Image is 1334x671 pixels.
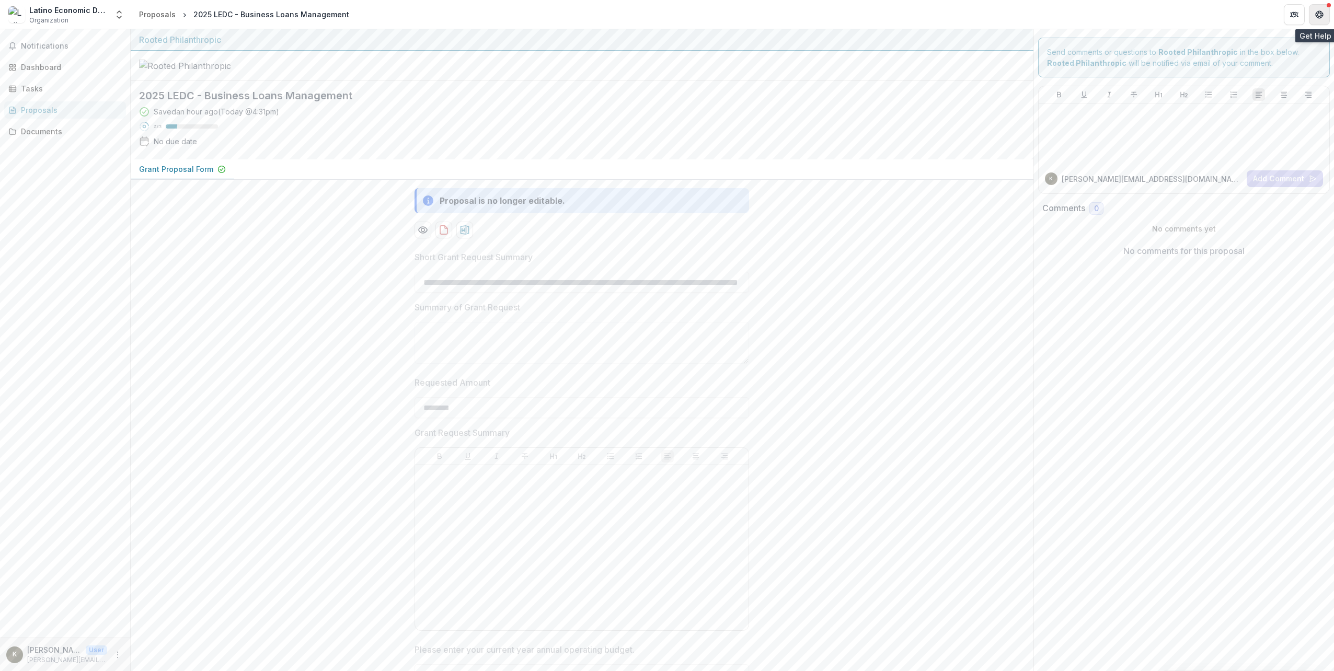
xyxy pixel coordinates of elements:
[435,222,452,238] button: download-proposal
[4,101,126,119] a: Proposals
[8,6,25,23] img: Latino Economic Development Center
[27,655,107,665] p: [PERSON_NAME][EMAIL_ADDRESS][DOMAIN_NAME]
[661,450,674,462] button: Align Left
[1252,88,1265,101] button: Align Left
[29,16,68,25] span: Organization
[1153,88,1165,101] button: Heading 1
[632,450,645,462] button: Ordered List
[519,450,531,462] button: Strike
[4,123,126,140] a: Documents
[29,5,108,16] div: Latino Economic Development Center
[135,7,180,22] a: Proposals
[1078,88,1090,101] button: Underline
[21,105,118,115] div: Proposals
[1309,4,1330,25] button: Get Help
[21,83,118,94] div: Tasks
[21,42,122,51] span: Notifications
[4,59,126,76] a: Dashboard
[415,643,635,656] p: Please enter your current year annual operating budget.
[139,89,1008,102] h2: 2025 LEDC - Business Loans Management
[1049,176,1053,181] div: kyle@ledcmn.org
[139,164,213,175] p: Grant Proposal Form
[1053,88,1065,101] button: Bold
[490,450,503,462] button: Italicize
[604,450,617,462] button: Bullet List
[1047,59,1126,67] strong: Rooted Philanthropic
[440,194,565,207] div: Proposal is no longer editable.
[135,7,353,22] nav: breadcrumb
[1042,203,1085,213] h2: Comments
[462,450,474,462] button: Underline
[1202,88,1215,101] button: Bullet List
[415,426,510,439] p: Grant Request Summary
[139,9,176,20] div: Proposals
[154,106,279,117] div: Saved an hour ago ( Today @ 4:31pm )
[1278,88,1290,101] button: Align Center
[689,450,702,462] button: Align Center
[13,651,17,658] div: kyle@ledcmn.org
[1284,4,1305,25] button: Partners
[154,136,197,147] div: No due date
[21,62,118,73] div: Dashboard
[415,301,520,314] p: Summary of Grant Request
[111,649,124,661] button: More
[1042,223,1326,234] p: No comments yet
[139,33,1025,46] div: Rooted Philanthropic
[1227,88,1240,101] button: Ordered List
[1123,245,1245,257] p: No comments for this proposal
[4,80,126,97] a: Tasks
[547,450,560,462] button: Heading 1
[193,9,349,20] div: 2025 LEDC - Business Loans Management
[718,450,731,462] button: Align Right
[27,644,82,655] p: [PERSON_NAME][EMAIL_ADDRESS][DOMAIN_NAME]
[1038,38,1330,77] div: Send comments or questions to in the box below. will be notified via email of your comment.
[4,38,126,54] button: Notifications
[139,60,244,72] img: Rooted Philanthropic
[1302,88,1315,101] button: Align Right
[1247,170,1323,187] button: Add Comment
[576,450,588,462] button: Heading 2
[1178,88,1190,101] button: Heading 2
[433,450,446,462] button: Bold
[112,4,126,25] button: Open entity switcher
[415,251,533,263] p: Short Grant Request Summary
[154,123,162,130] p: 22 %
[1062,173,1243,184] p: [PERSON_NAME][EMAIL_ADDRESS][DOMAIN_NAME]
[415,222,431,238] button: Preview 8be65b73-86fc-4b0c-a175-c8f78d86aaf4-0.pdf
[456,222,473,238] button: download-proposal
[1158,48,1238,56] strong: Rooted Philanthropic
[86,645,107,655] p: User
[415,376,490,389] p: Requested Amount
[1128,88,1140,101] button: Strike
[1094,204,1099,213] span: 0
[1103,88,1115,101] button: Italicize
[21,126,118,137] div: Documents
